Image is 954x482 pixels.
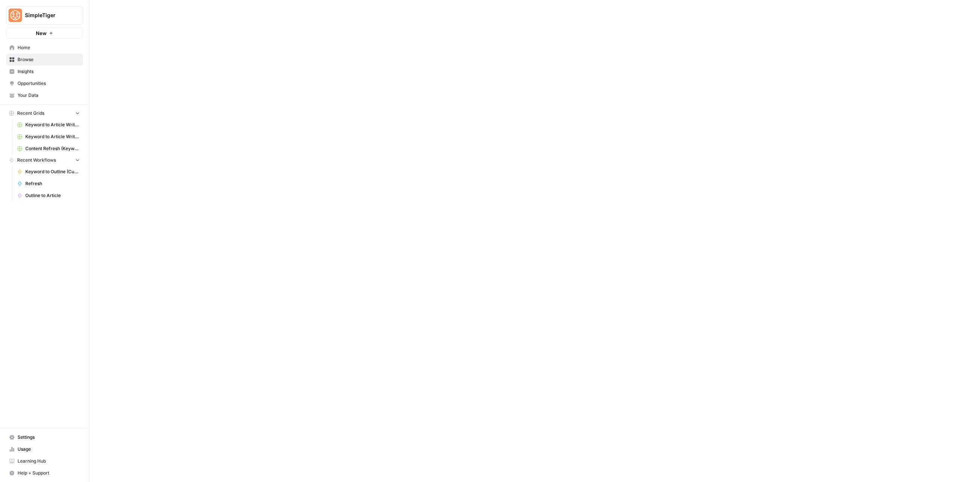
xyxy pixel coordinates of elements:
a: Browse [6,54,83,66]
span: Recent Grids [17,110,44,117]
a: Refresh [14,178,83,190]
span: Content Refresh (Keyword -> Outline Recs) [25,145,80,152]
span: Keyword to Article Writer (I-Q) [25,133,80,140]
a: Outline to Article [14,190,83,202]
button: Recent Workflows [6,155,83,166]
a: Your Data [6,89,83,101]
button: Recent Grids [6,108,83,119]
span: SimpleTiger [25,12,70,19]
span: Home [18,44,80,51]
button: New [6,28,83,39]
span: Keyword to Article Writer (A-H) [25,121,80,128]
button: Workspace: SimpleTiger [6,6,83,25]
img: SimpleTiger Logo [9,9,22,22]
span: Insights [18,68,80,75]
a: Keyword to Article Writer (I-Q) [14,131,83,143]
span: Outline to Article [25,192,80,199]
span: Help + Support [18,470,80,476]
a: Keyword to Outline (Current) [14,166,83,178]
a: Settings [6,431,83,443]
span: Your Data [18,92,80,99]
button: Help + Support [6,467,83,479]
a: Insights [6,66,83,77]
a: Home [6,42,83,54]
span: New [36,29,47,37]
a: Opportunities [6,77,83,89]
span: Settings [18,434,80,441]
span: Refresh [25,180,80,187]
a: Usage [6,443,83,455]
span: Browse [18,56,80,63]
a: Keyword to Article Writer (A-H) [14,119,83,131]
a: Content Refresh (Keyword -> Outline Recs) [14,143,83,155]
span: Opportunities [18,80,80,87]
span: Recent Workflows [17,157,56,164]
a: Learning Hub [6,455,83,467]
span: Usage [18,446,80,453]
span: Learning Hub [18,458,80,464]
span: Keyword to Outline (Current) [25,168,80,175]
